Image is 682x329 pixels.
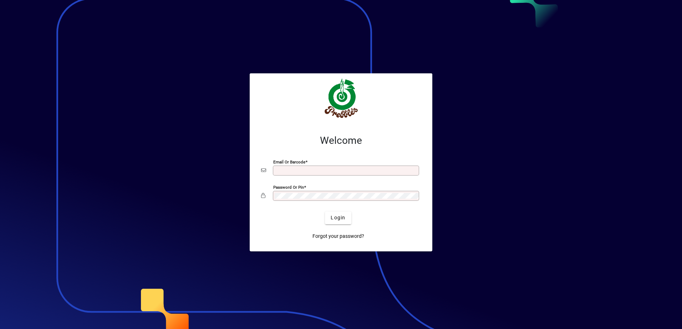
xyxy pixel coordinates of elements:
mat-label: Email or Barcode [273,159,305,164]
span: Forgot your password? [312,233,364,240]
button: Login [325,211,351,224]
mat-label: Password or Pin [273,184,304,189]
span: Login [331,214,345,221]
h2: Welcome [261,135,421,147]
a: Forgot your password? [310,230,367,243]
